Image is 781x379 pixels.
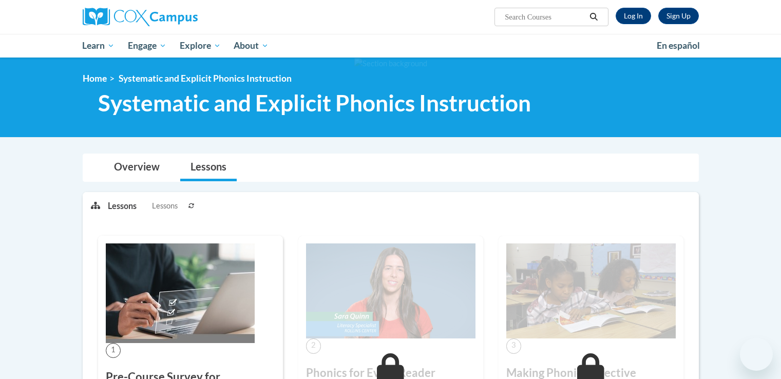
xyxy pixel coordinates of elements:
iframe: Button to launch messaging window [740,338,773,371]
span: Systematic and Explicit Phonics Instruction [119,73,292,84]
button: Search [586,11,601,23]
img: Cox Campus [83,8,198,26]
a: En español [650,35,707,56]
a: Engage [121,34,173,58]
span: Engage [128,40,166,52]
a: Log In [616,8,651,24]
span: Lessons [152,200,178,212]
div: Main menu [67,34,714,58]
a: Learn [76,34,122,58]
a: Register [658,8,699,24]
a: Cox Campus [83,8,278,26]
a: About [227,34,275,58]
img: Course Image [106,243,255,343]
a: Home [83,73,107,84]
img: Course Image [306,243,475,339]
span: Systematic and Explicit Phonics Instruction [98,89,531,117]
p: Lessons [108,200,137,212]
input: Search Courses [504,11,586,23]
a: Overview [104,154,170,181]
a: Lessons [180,154,237,181]
a: Explore [173,34,227,58]
span: About [234,40,269,52]
span: Learn [82,40,115,52]
span: En español [657,40,700,51]
span: 3 [506,338,521,353]
span: 2 [306,338,321,353]
span: 1 [106,343,121,358]
img: Course Image [506,243,676,339]
span: Explore [180,40,221,52]
img: Section background [354,58,427,69]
